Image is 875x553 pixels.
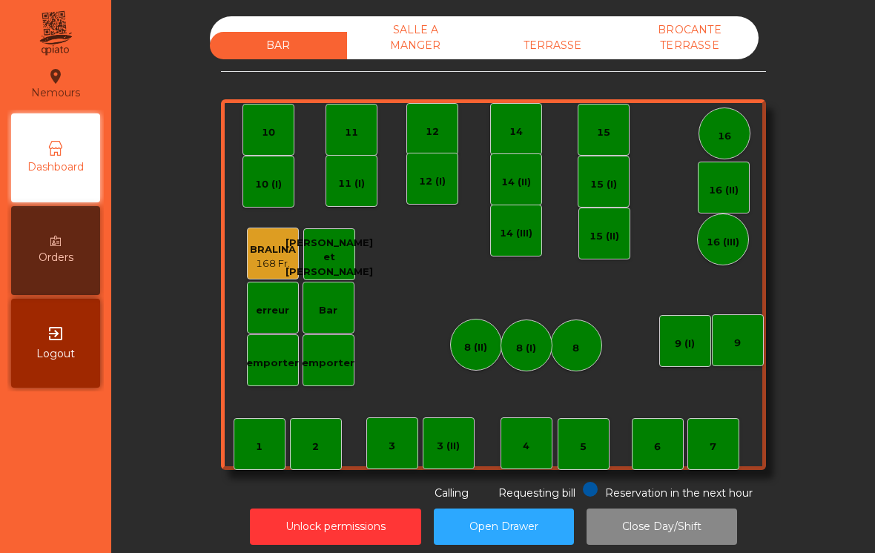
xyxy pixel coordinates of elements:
[210,32,347,59] div: BAR
[709,183,739,198] div: 16 (II)
[312,440,319,454] div: 2
[319,303,337,318] div: Bar
[516,341,536,356] div: 8 (I)
[256,303,289,318] div: erreur
[434,509,574,545] button: Open Drawer
[39,250,73,265] span: Orders
[345,125,358,140] div: 11
[302,356,354,371] div: emporter
[500,226,532,241] div: 14 (III)
[501,175,531,190] div: 14 (II)
[347,16,484,59] div: SALLE A MANGER
[710,440,716,454] div: 7
[37,7,73,59] img: qpiato
[262,125,275,140] div: 10
[250,256,296,271] div: 168 Fr.
[27,159,84,175] span: Dashboard
[590,177,617,192] div: 15 (I)
[437,439,460,454] div: 3 (II)
[255,177,282,192] div: 10 (I)
[47,67,65,85] i: location_on
[250,509,421,545] button: Unlock permissions
[707,235,739,250] div: 16 (III)
[426,125,439,139] div: 12
[435,486,469,500] span: Calling
[734,336,741,351] div: 9
[621,16,759,59] div: BROCANTE TERRASSE
[31,65,80,102] div: Nemours
[47,325,65,342] i: exit_to_app
[597,125,610,140] div: 15
[572,341,579,356] div: 8
[605,486,753,500] span: Reservation in the next hour
[523,439,529,454] div: 4
[718,129,731,144] div: 16
[419,174,446,189] div: 12 (I)
[498,486,575,500] span: Requesting bill
[389,439,395,454] div: 3
[675,337,695,351] div: 9 (I)
[464,340,487,355] div: 8 (II)
[246,356,299,371] div: emporter
[285,236,373,279] div: [PERSON_NAME] et [PERSON_NAME]
[580,440,587,454] div: 5
[587,509,737,545] button: Close Day/Shift
[36,346,75,362] span: Logout
[250,242,296,257] div: BRALINA
[590,229,619,244] div: 15 (II)
[484,32,621,59] div: TERRASSE
[338,176,365,191] div: 11 (I)
[256,440,262,454] div: 1
[654,440,661,454] div: 6
[509,125,523,139] div: 14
